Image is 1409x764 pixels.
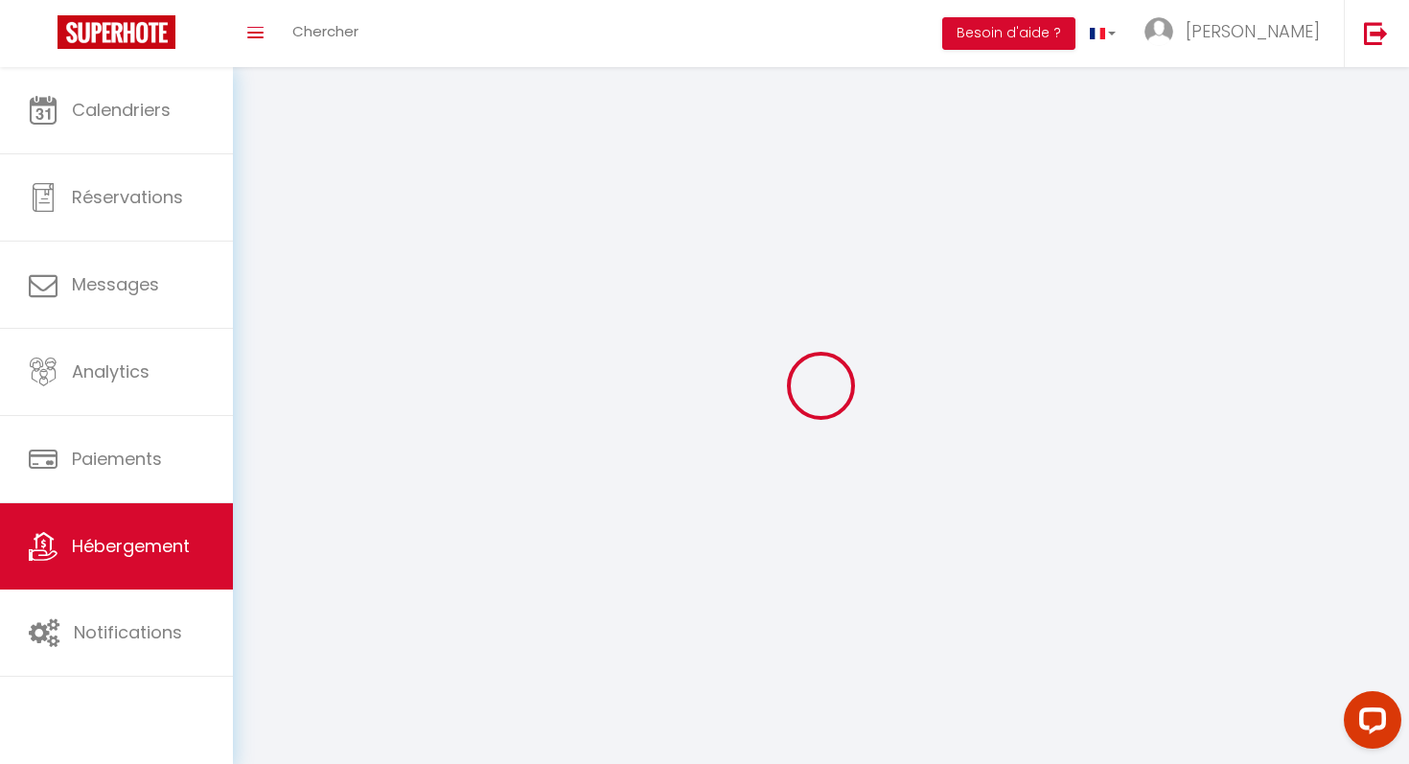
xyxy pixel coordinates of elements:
iframe: LiveChat chat widget [1328,683,1409,764]
span: Chercher [292,21,358,41]
img: ... [1144,17,1173,46]
button: Besoin d'aide ? [942,17,1075,50]
span: Réservations [72,185,183,209]
span: Notifications [74,620,182,644]
span: Analytics [72,359,150,383]
span: Calendriers [72,98,171,122]
span: Paiements [72,447,162,471]
span: Messages [72,272,159,296]
img: Super Booking [58,15,175,49]
span: [PERSON_NAME] [1186,19,1320,43]
span: Hébergement [72,534,190,558]
img: logout [1364,21,1388,45]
